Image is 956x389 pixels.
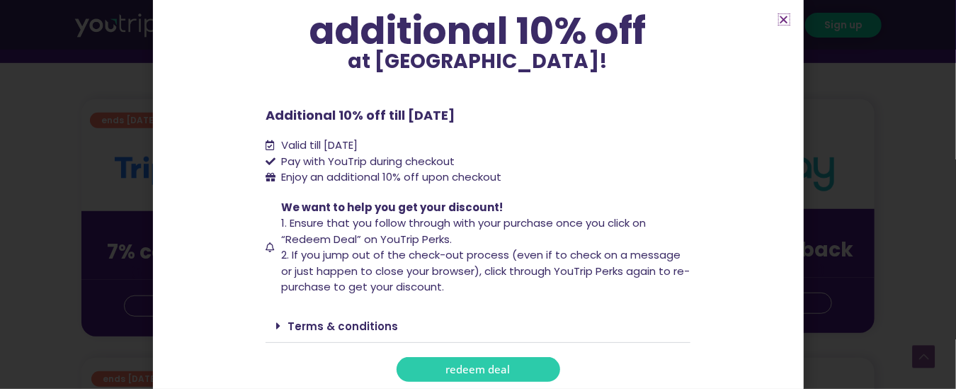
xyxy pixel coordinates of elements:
[446,364,511,375] span: redeem deal
[282,169,502,184] span: Enjoy an additional 10% off upon checkout
[266,52,690,72] p: at [GEOGRAPHIC_DATA]!
[282,200,503,215] span: We want to help you get your discount!
[266,11,690,52] div: additional 10% off
[266,310,690,343] div: Terms & conditions
[397,357,560,382] a: redeem deal
[278,137,358,154] span: Valid till [DATE]
[266,106,690,125] p: Additional 10% off till [DATE]
[282,247,690,294] span: 2. If you jump out of the check-out process (even if to check on a message or just happen to clos...
[288,319,398,334] a: Terms & conditions
[779,14,790,25] a: Close
[278,154,455,170] span: Pay with YouTrip during checkout
[282,215,647,247] span: 1. Ensure that you follow through with your purchase once you click on “Redeem Deal” on YouTrip P...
